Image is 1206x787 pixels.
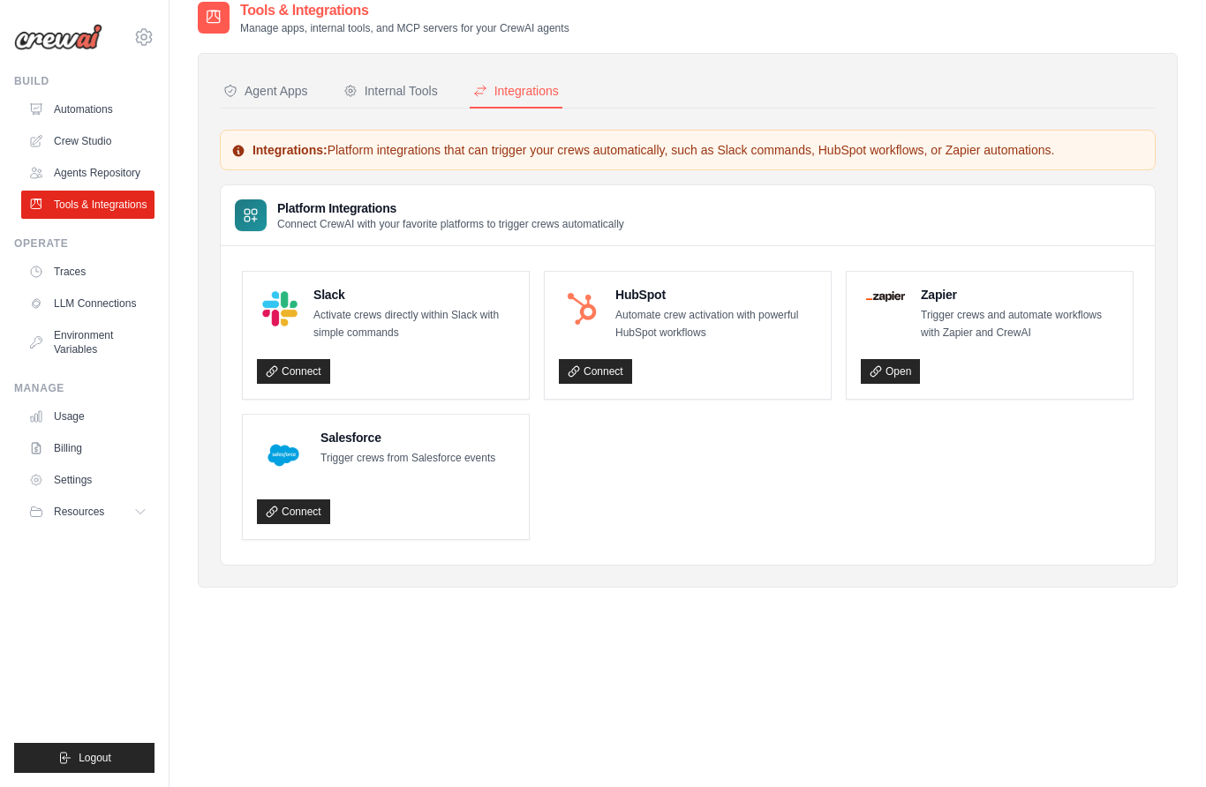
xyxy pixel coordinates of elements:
a: Automations [21,95,155,124]
div: Operate [14,236,155,251]
a: Connect [559,359,632,384]
div: Manage [14,381,155,395]
span: Logout [79,751,111,765]
a: Environment Variables [21,321,155,364]
a: Usage [21,402,155,431]
img: HubSpot Logo [564,291,599,326]
a: Agents Repository [21,159,155,187]
p: Activate crews directly within Slack with simple commands [313,307,515,341]
div: Integrations [473,82,559,100]
a: Open [861,359,920,384]
button: Integrations [470,75,562,109]
div: Internal Tools [343,82,438,100]
div: Build [14,74,155,88]
a: LLM Connections [21,289,155,318]
button: Logout [14,743,155,773]
a: Crew Studio [21,127,155,155]
p: Automate crew activation with powerful HubSpot workflows [615,307,817,341]
button: Resources [21,498,155,526]
img: Slack Logo [262,291,298,326]
a: Billing [21,434,155,462]
h4: HubSpot [615,286,817,304]
a: Settings [21,466,155,494]
p: Manage apps, internal tools, and MCP servers for your CrewAI agents [240,21,569,35]
h4: Zapier [921,286,1119,304]
p: Trigger crews from Salesforce events [320,450,495,468]
h3: Platform Integrations [277,199,624,217]
button: Internal Tools [340,75,441,109]
img: Logo [14,24,102,50]
img: Salesforce Logo [262,434,305,476]
h4: Slack [313,286,515,304]
p: Connect CrewAI with your favorite platforms to trigger crews automatically [277,217,624,231]
div: Agent Apps [223,82,308,100]
p: Trigger crews and automate workflows with Zapier and CrewAI [921,307,1119,341]
p: Platform integrations that can trigger your crews automatically, such as Slack commands, HubSpot ... [231,141,1144,159]
a: Tools & Integrations [21,191,155,219]
h4: Salesforce [320,429,495,446]
a: Connect [257,499,330,524]
img: Zapier Logo [866,291,905,302]
span: Resources [54,505,104,519]
a: Traces [21,258,155,286]
a: Connect [257,359,330,384]
button: Agent Apps [220,75,312,109]
strong: Integrations: [253,143,328,157]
